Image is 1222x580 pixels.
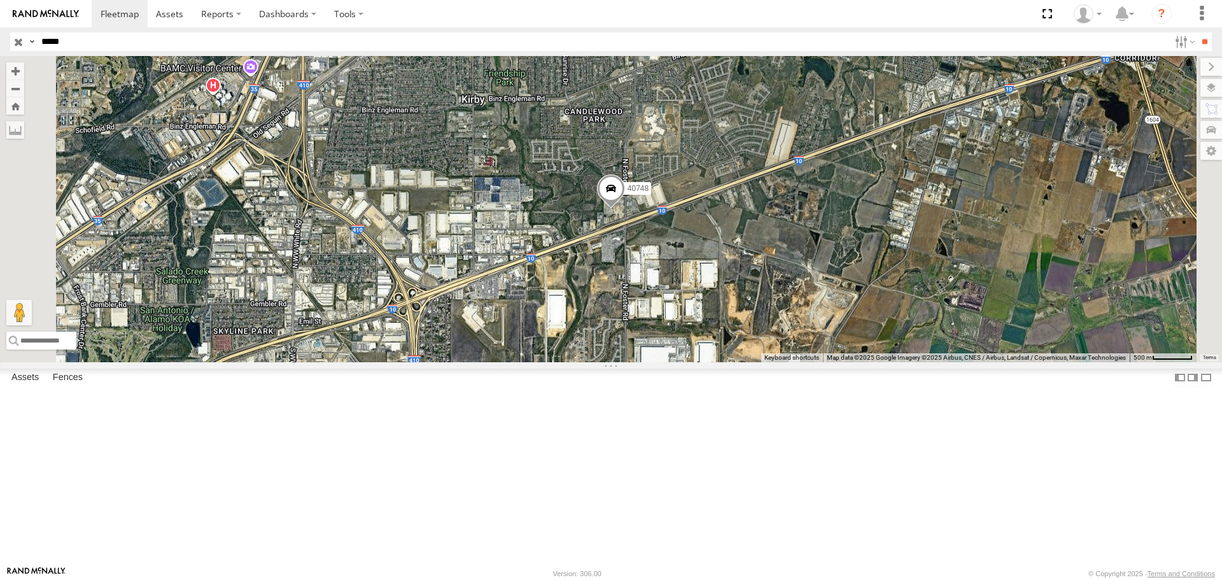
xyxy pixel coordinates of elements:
button: Zoom out [6,80,24,97]
div: © Copyright 2025 - [1088,570,1215,577]
span: 40748 [628,184,649,193]
span: Map data ©2025 Google Imagery ©2025 Airbus, CNES / Airbus, Landsat / Copernicus, Maxar Technologies [827,354,1126,361]
label: Dock Summary Table to the Right [1186,369,1199,387]
label: Fences [46,369,89,387]
label: Map Settings [1200,142,1222,160]
i: ? [1151,4,1172,24]
button: Zoom in [6,62,24,80]
label: Dock Summary Table to the Left [1174,369,1186,387]
div: Aurora Salinas [1069,4,1106,24]
label: Assets [5,369,45,387]
span: 500 m [1134,354,1152,361]
label: Measure [6,121,24,139]
img: rand-logo.svg [13,10,79,18]
a: Terms (opens in new tab) [1203,355,1216,360]
label: Search Query [27,32,37,51]
a: Visit our Website [7,567,66,580]
label: Hide Summary Table [1200,369,1212,387]
a: Terms and Conditions [1148,570,1215,577]
div: Version: 306.00 [553,570,601,577]
button: Zoom Home [6,97,24,115]
label: Search Filter Options [1170,32,1197,51]
button: Map Scale: 500 m per 60 pixels [1130,353,1197,362]
button: Drag Pegman onto the map to open Street View [6,300,32,325]
button: Keyboard shortcuts [764,353,819,362]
